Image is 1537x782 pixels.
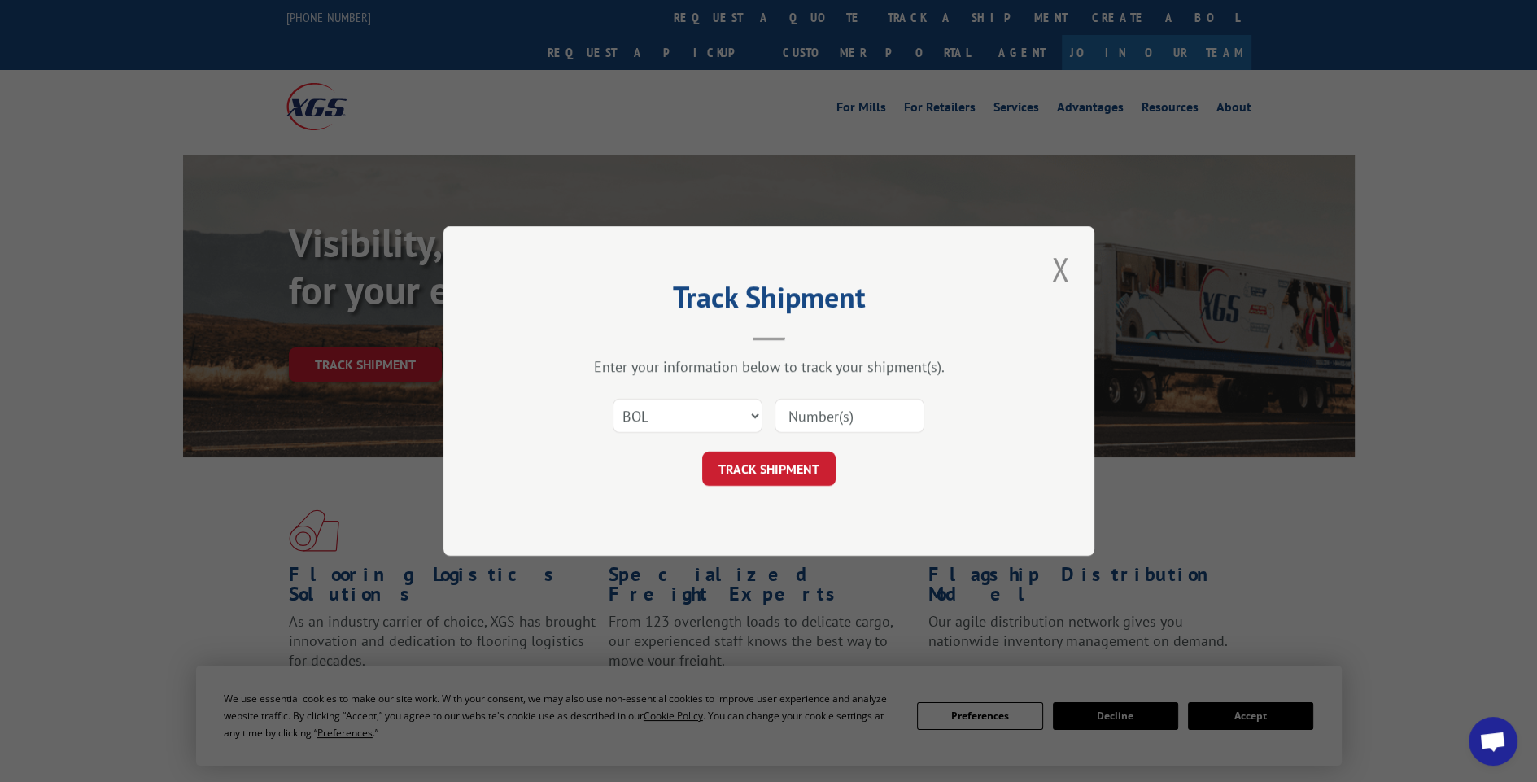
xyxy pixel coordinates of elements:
[1046,247,1074,291] button: Close modal
[702,452,836,486] button: TRACK SHIPMENT
[775,399,924,433] input: Number(s)
[1469,717,1517,766] a: Open chat
[525,357,1013,376] div: Enter your information below to track your shipment(s).
[525,286,1013,317] h2: Track Shipment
